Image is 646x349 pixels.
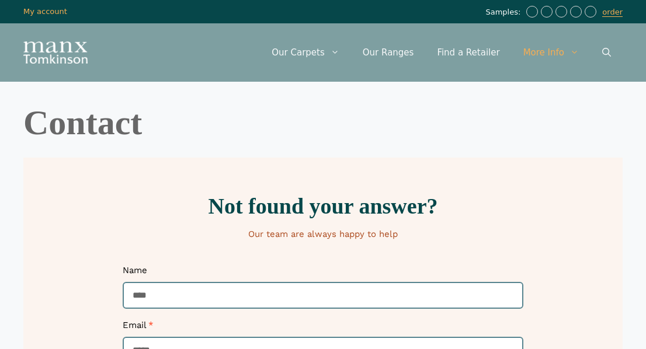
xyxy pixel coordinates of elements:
a: order [602,8,623,17]
a: Open Search Bar [591,35,623,70]
span: Samples: [485,8,523,18]
a: Our Carpets [260,35,351,70]
a: Find a Retailer [425,35,511,70]
p: Our team are always happy to help [29,229,617,240]
a: Our Ranges [351,35,426,70]
h1: Contact [23,105,623,140]
a: My account [23,7,67,16]
label: Email [123,320,154,337]
a: More Info [512,35,591,70]
h2: Not found your answer? [29,195,617,217]
img: Manx Tomkinson [23,41,88,64]
label: Name [123,265,147,282]
nav: Primary [260,35,623,70]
